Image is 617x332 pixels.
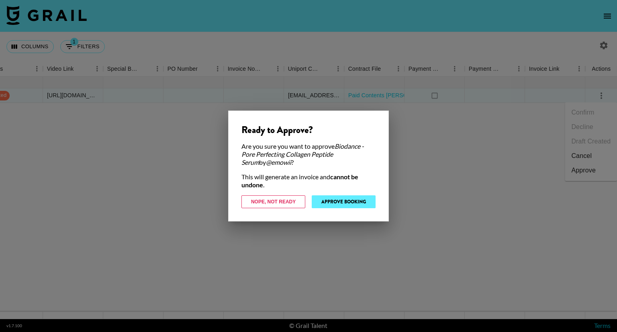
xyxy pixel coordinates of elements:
[312,195,376,208] button: Approve Booking
[241,173,358,189] strong: cannot be undone
[266,158,291,166] em: @ emowii
[241,124,376,136] div: Ready to Approve?
[241,195,305,208] button: Nope, Not Ready
[241,142,364,166] em: Biodance - Pore Perfecting Collagen Peptide Serum
[241,142,376,166] div: Are you sure you want to approve by ?
[241,173,376,189] div: This will generate an invoice and .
